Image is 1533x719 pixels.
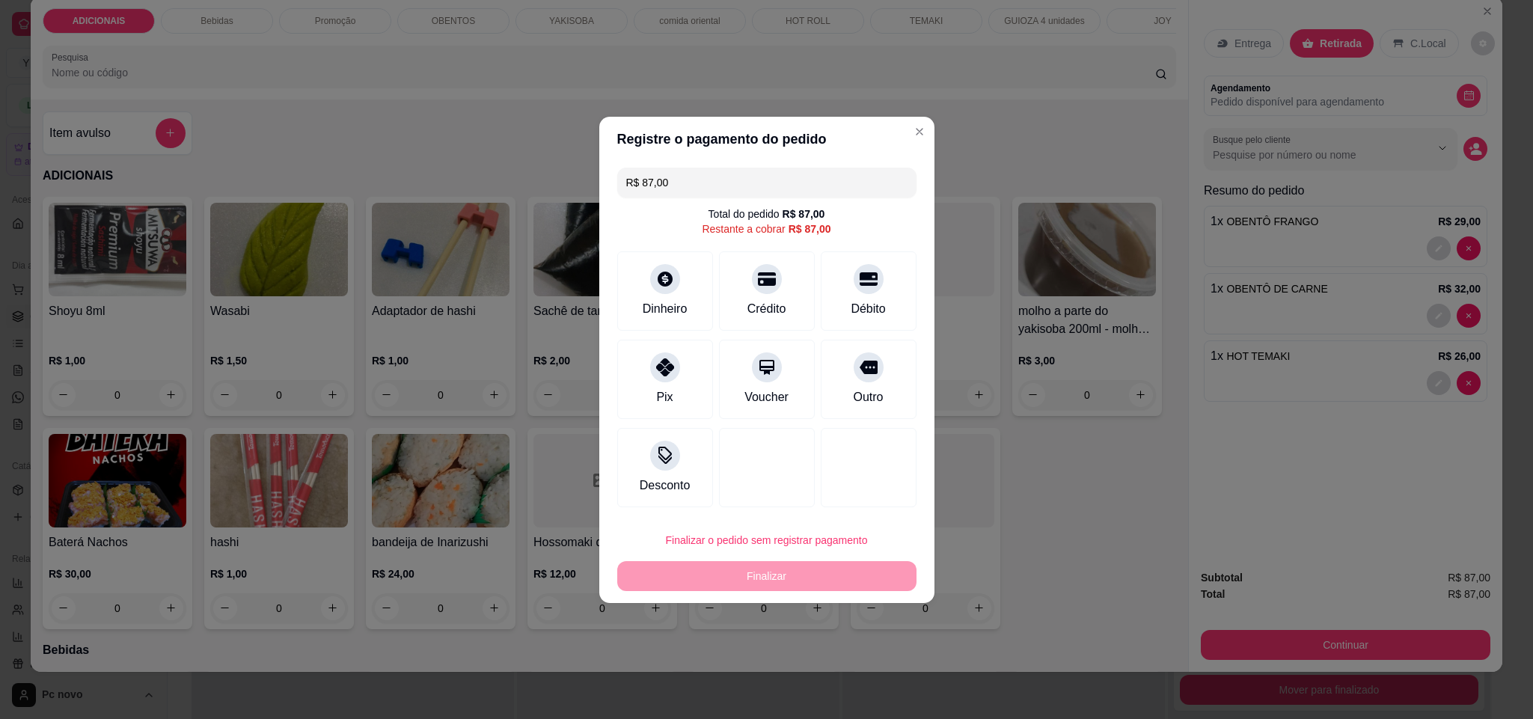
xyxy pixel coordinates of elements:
[656,388,673,406] div: Pix
[744,388,789,406] div: Voucher
[617,525,917,555] button: Finalizar o pedido sem registrar pagamento
[599,117,934,162] header: Registre o pagamento do pedido
[747,300,786,318] div: Crédito
[643,300,688,318] div: Dinheiro
[908,120,931,144] button: Close
[853,388,883,406] div: Outro
[789,221,831,236] div: R$ 87,00
[783,206,825,221] div: R$ 87,00
[702,221,830,236] div: Restante a cobrar
[851,300,885,318] div: Débito
[640,477,691,495] div: Desconto
[626,168,908,198] input: Ex.: hambúrguer de cordeiro
[709,206,825,221] div: Total do pedido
